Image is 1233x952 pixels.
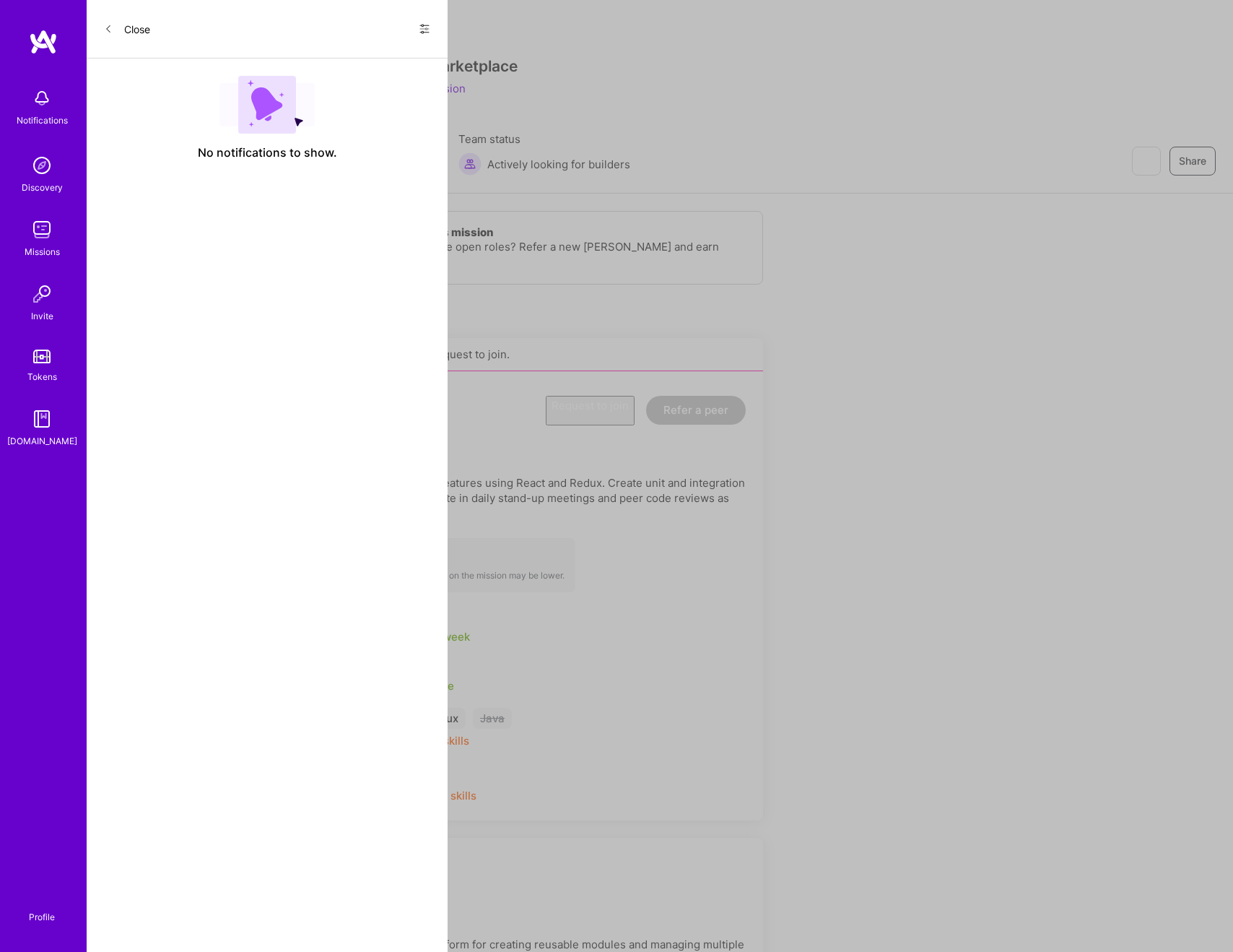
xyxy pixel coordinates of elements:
img: bell [27,84,56,113]
img: teamwork [27,215,56,244]
div: Profile [29,909,55,923]
img: discovery [27,151,56,180]
div: Invite [31,308,53,324]
button: Close [104,17,150,40]
div: [DOMAIN_NAME] [7,433,77,449]
a: Profile [24,894,60,923]
div: Discovery [22,180,63,195]
div: Missions [25,244,60,259]
img: guide book [27,404,56,433]
img: Invite [27,280,56,308]
img: tokens [33,350,51,363]
img: logo [29,29,58,55]
span: No notifications to show. [198,145,337,160]
img: empty [219,76,315,134]
div: Notifications [17,113,68,128]
div: Tokens [27,369,57,384]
